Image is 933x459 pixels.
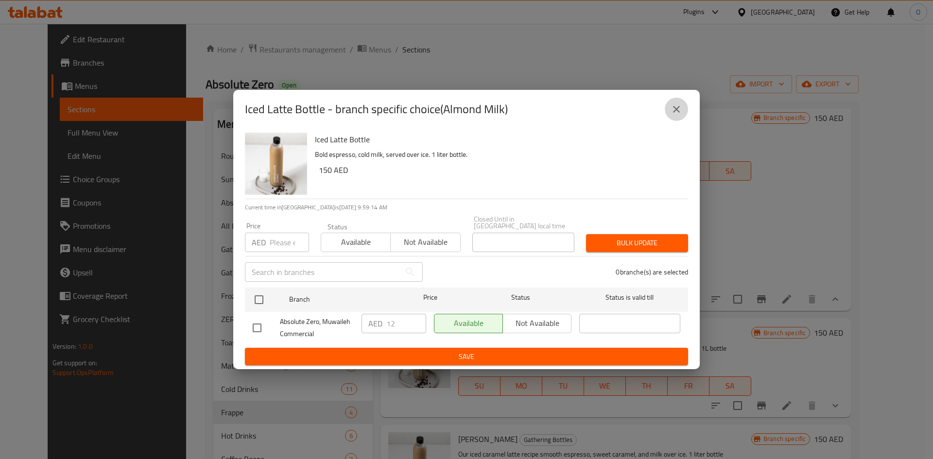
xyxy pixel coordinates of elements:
[289,293,390,306] span: Branch
[319,163,680,177] h6: 150 AED
[245,203,688,212] p: Current time in [GEOGRAPHIC_DATA] is [DATE] 9:59:14 AM
[325,235,387,249] span: Available
[253,351,680,363] span: Save
[579,291,680,304] span: Status is valid till
[315,133,680,146] h6: Iced Latte Bottle
[398,291,463,304] span: Price
[616,267,688,277] p: 0 branche(s) are selected
[386,314,426,333] input: Please enter price
[390,233,460,252] button: Not available
[315,149,680,161] p: Bold espresso, cold milk, served over ice. 1 liter bottle.
[280,316,354,340] span: Absolute Zero, Muwaileh Commercial
[586,234,688,252] button: Bulk update
[245,102,508,117] h2: Iced Latte Bottle - branch specific choice(Almond Milk)
[321,233,391,252] button: Available
[245,262,400,282] input: Search in branches
[245,348,688,366] button: Save
[470,291,571,304] span: Status
[395,235,456,249] span: Not available
[368,318,382,329] p: AED
[270,233,309,252] input: Please enter price
[252,237,266,248] p: AED
[594,237,680,249] span: Bulk update
[665,98,688,121] button: close
[245,133,307,195] img: Iced Latte Bottle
